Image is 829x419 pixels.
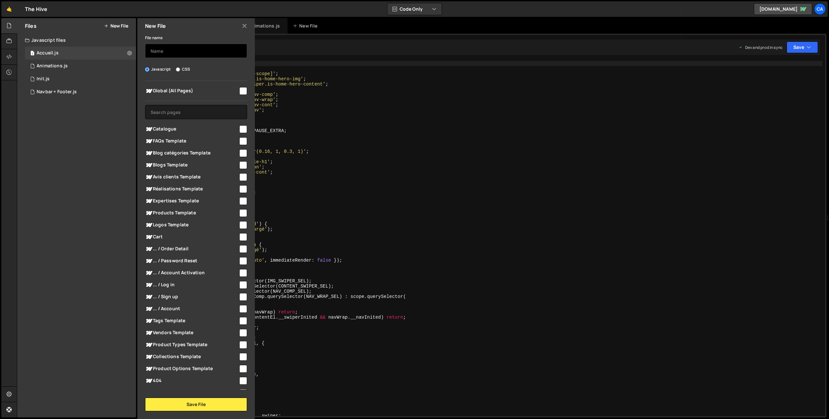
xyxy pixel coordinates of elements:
[25,85,136,98] div: 17034/47476.js
[145,87,238,95] span: Global (All Pages)
[145,245,238,253] span: ... / Order Detail
[145,377,238,385] span: 404
[145,329,238,337] span: Vendors Template
[293,23,320,29] div: New File
[145,149,238,157] span: Blog catégories Template
[25,22,37,29] h2: Files
[17,34,136,47] div: Javascript files
[145,22,166,29] h2: New File
[145,281,238,289] span: ... / Log in
[145,185,238,193] span: Réalisations Template
[787,41,818,53] button: Save
[145,67,149,72] input: Javascript
[145,66,171,73] label: Javascript
[176,67,180,72] input: CSS
[249,23,280,29] div: Animations.js
[25,60,136,73] div: 17034/46849.js
[145,365,238,373] span: Product Options Template
[30,51,34,56] span: 1
[145,137,238,145] span: FAQs Template
[145,209,238,217] span: Products Template
[145,341,238,349] span: Product Types Template
[145,173,238,181] span: Avis clients Template
[176,66,190,73] label: CSS
[739,45,783,50] div: Dev and prod in sync
[145,125,238,133] span: Catalogue
[37,76,50,82] div: Init.js
[145,389,238,397] span: Password
[145,233,238,241] span: Cart
[25,47,136,60] div: 17034/46801.js
[104,23,128,28] button: New File
[145,35,163,41] label: File name
[387,3,442,15] button: Code Only
[1,1,17,17] a: 🤙
[145,221,238,229] span: Logos Template
[37,50,59,56] div: Accueil.js
[37,63,68,69] div: Animations.js
[145,353,238,361] span: Collections Template
[25,5,47,13] div: The Hive
[145,161,238,169] span: Blogs Template
[37,89,77,95] div: Navbar + Footer.js
[145,293,238,301] span: ... / Sign up
[145,257,238,265] span: ... / Password Reset
[145,305,238,313] span: ... / Account
[145,269,238,277] span: ... / Account Activation
[145,398,247,411] button: Save File
[145,44,247,58] input: Name
[25,73,136,85] div: 17034/46803.js
[145,197,238,205] span: Expertises Template
[145,105,247,119] input: Search pages
[145,317,238,325] span: Tags Template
